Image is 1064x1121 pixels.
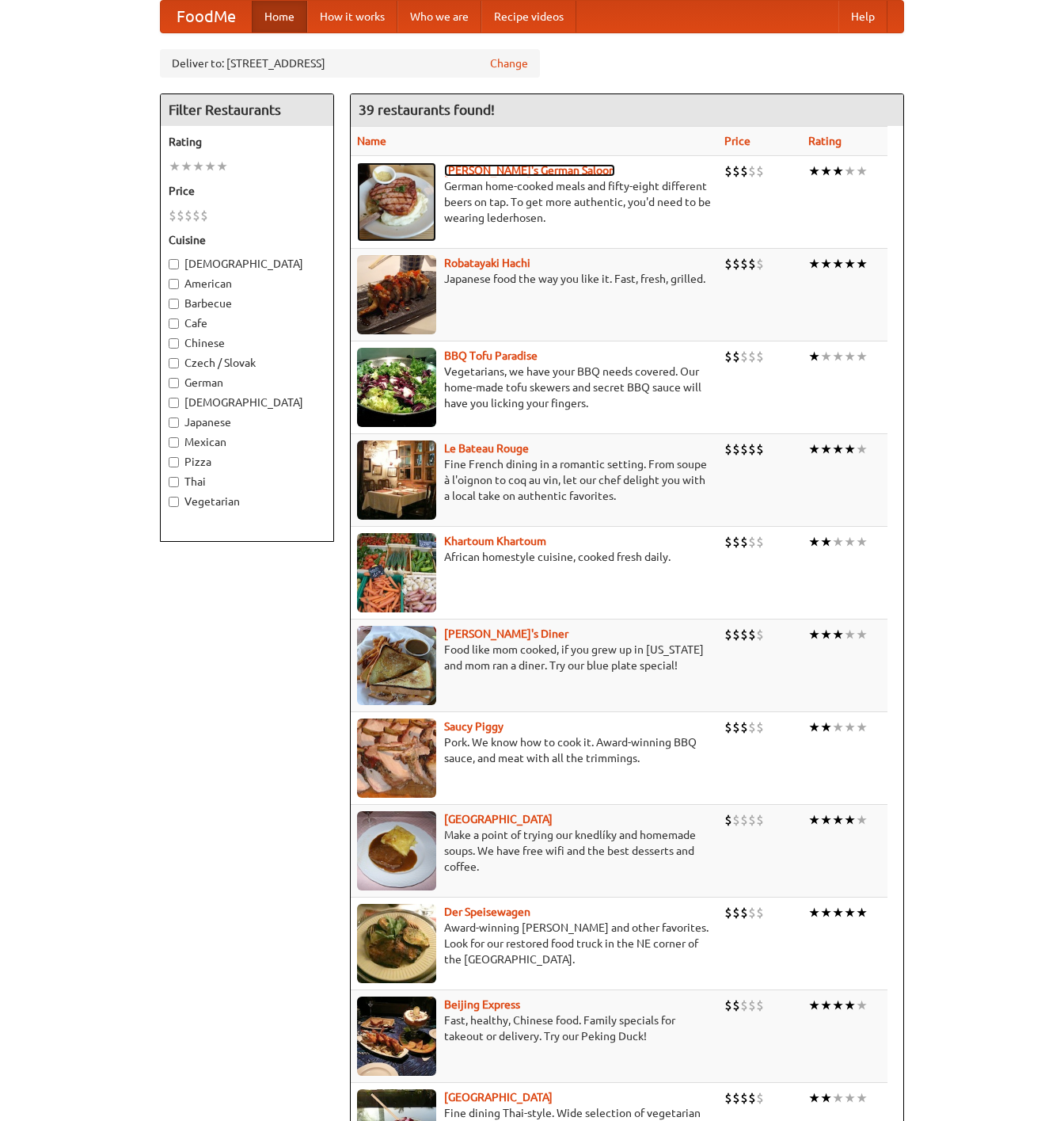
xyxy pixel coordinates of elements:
a: How it works [307,1,397,32]
li: ★ [856,626,868,643]
p: African homestyle cuisine, cooked fresh daily. [357,549,712,565]
li: ★ [856,811,868,829]
input: Vegetarian [169,497,179,507]
input: [DEMOGRAPHIC_DATA] [169,259,179,269]
li: $ [724,997,732,1014]
li: ★ [808,811,820,829]
p: Award-winning [PERSON_NAME] and other favorites. Look for our restored food truck in the NE corne... [357,920,712,967]
img: sallys.jpg [357,626,436,705]
b: [GEOGRAPHIC_DATA] [444,813,553,825]
li: ★ [820,719,832,736]
li: ★ [820,904,832,921]
a: BBQ Tofu Paradise [444,349,538,362]
li: $ [756,626,764,643]
a: [PERSON_NAME]'s German Saloon [444,164,615,177]
label: Mexican [169,434,325,450]
a: Home [252,1,307,32]
li: $ [748,533,756,551]
label: Japanese [169,414,325,430]
li: ★ [832,533,844,551]
li: $ [740,626,748,643]
li: ★ [832,904,844,921]
li: $ [756,719,764,736]
label: [DEMOGRAPHIC_DATA] [169,256,325,272]
li: $ [732,533,740,551]
li: $ [748,997,756,1014]
li: $ [748,440,756,458]
li: ★ [856,440,868,458]
li: ★ [808,1089,820,1107]
li: $ [732,719,740,736]
b: [GEOGRAPHIC_DATA] [444,1091,553,1104]
li: $ [724,719,732,736]
li: $ [724,811,732,829]
li: $ [748,255,756,273]
a: Robatayaki Hachi [444,257,530,269]
img: khartoum.jpg [357,533,436,612]
li: $ [740,255,748,273]
li: $ [740,162,748,180]
li: $ [732,162,740,180]
li: $ [724,348,732,365]
li: $ [740,719,748,736]
input: German [169,378,179,388]
label: Thai [169,474,325,490]
li: ★ [832,1089,844,1107]
p: Fine French dining in a romantic setting. From soupe à l'oignon to coq au vin, let our chef delig... [357,456,712,504]
a: [PERSON_NAME]'s Diner [444,627,568,640]
a: Der Speisewagen [444,906,530,918]
li: $ [748,811,756,829]
li: $ [740,348,748,365]
p: Food like mom cooked, if you grew up in [US_STATE] and mom ran a diner. Try our blue plate special! [357,642,712,673]
li: ★ [204,158,216,175]
input: Cafe [169,318,179,329]
li: ★ [808,904,820,921]
li: ★ [832,162,844,180]
p: Fast, healthy, Chinese food. Family specials for takeout or delivery. Try our Peking Duck! [357,1012,712,1044]
img: saucy.jpg [357,719,436,798]
li: $ [748,1089,756,1107]
li: ★ [808,626,820,643]
li: ★ [169,158,180,175]
p: Vegetarians, we have your BBQ needs covered. Our home-made tofu skewers and secret BBQ sauce will... [357,364,712,411]
h5: Rating [169,134,325,150]
li: ★ [844,162,856,180]
li: $ [748,719,756,736]
li: $ [724,255,732,273]
li: ★ [832,719,844,736]
a: FoodMe [161,1,252,32]
li: $ [740,811,748,829]
img: tofuparadise.jpg [357,348,436,427]
li: ★ [808,997,820,1014]
a: Who we are [397,1,481,32]
input: [DEMOGRAPHIC_DATA] [169,398,179,408]
li: $ [740,1089,748,1107]
li: $ [748,626,756,643]
li: ★ [808,533,820,551]
a: Name [357,135,386,147]
li: ★ [820,440,832,458]
li: ★ [808,255,820,273]
label: Barbecue [169,296,325,311]
li: ★ [808,440,820,458]
b: Saucy Piggy [444,720,503,733]
li: $ [756,162,764,180]
li: $ [732,440,740,458]
label: Czech / Slovak [169,355,325,371]
img: speisewagen.jpg [357,904,436,983]
a: Change [490,55,528,71]
li: $ [756,348,764,365]
li: $ [756,1089,764,1107]
li: $ [740,440,748,458]
a: Khartoum Khartoum [444,535,546,547]
a: Le Bateau Rouge [444,442,529,455]
li: ★ [844,997,856,1014]
li: ★ [820,811,832,829]
li: ★ [820,626,832,643]
h5: Price [169,183,325,199]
